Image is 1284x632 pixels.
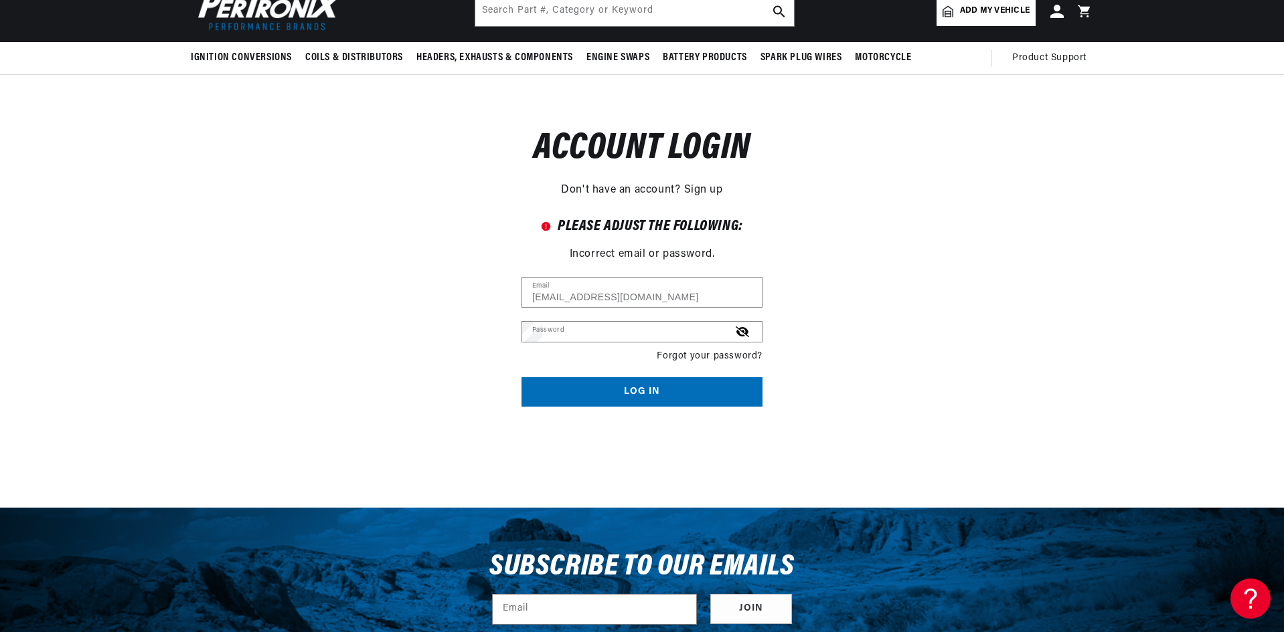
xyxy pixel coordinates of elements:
[1012,51,1087,66] span: Product Support
[754,42,849,74] summary: Spark Plug Wires
[657,349,763,364] a: Forgot your password?
[663,51,747,65] span: Battery Products
[521,377,763,407] button: Log in
[191,42,299,74] summary: Ignition Conversions
[489,554,795,580] h3: Subscribe to our emails
[521,219,763,234] h2: Please adjust the following:
[521,246,763,264] li: Incorrect email or password.
[710,594,792,624] button: Subscribe
[305,51,403,65] span: Coils & Distributors
[760,51,842,65] span: Spark Plug Wires
[848,42,918,74] summary: Motorcycle
[410,42,580,74] summary: Headers, Exhausts & Components
[586,51,649,65] span: Engine Swaps
[855,51,911,65] span: Motorcycle
[493,595,696,624] input: Email
[960,5,1030,17] span: Add my vehicle
[684,182,723,199] a: Sign up
[522,278,762,307] input: Email
[191,51,292,65] span: Ignition Conversions
[656,42,754,74] summary: Battery Products
[521,179,763,199] div: Don't have an account?
[416,51,573,65] span: Headers, Exhausts & Components
[1012,42,1093,74] summary: Product Support
[299,42,410,74] summary: Coils & Distributors
[580,42,656,74] summary: Engine Swaps
[521,134,763,165] h1: Account login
